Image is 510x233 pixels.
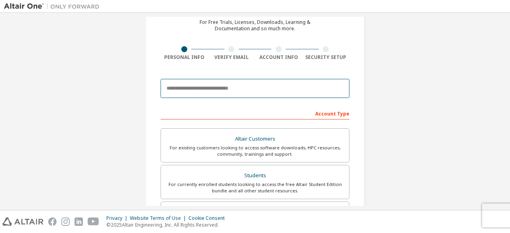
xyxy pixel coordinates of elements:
[48,217,57,226] img: facebook.svg
[166,145,344,157] div: For existing customers looking to access software downloads, HPC resources, community, trainings ...
[166,181,344,194] div: For currently enrolled students looking to access the free Altair Student Edition bundle and all ...
[166,133,344,145] div: Altair Customers
[130,215,188,221] div: Website Terms of Use
[255,54,302,61] div: Account Info
[61,217,70,226] img: instagram.svg
[106,221,229,228] p: © 2025 Altair Engineering, Inc. All Rights Reserved.
[200,19,310,32] div: For Free Trials, Licenses, Downloads, Learning & Documentation and so much more.
[208,54,255,61] div: Verify Email
[302,54,350,61] div: Security Setup
[75,217,83,226] img: linkedin.svg
[4,2,104,10] img: Altair One
[2,217,43,226] img: altair_logo.svg
[161,107,349,119] div: Account Type
[166,170,344,181] div: Students
[88,217,99,226] img: youtube.svg
[188,215,229,221] div: Cookie Consent
[161,54,208,61] div: Personal Info
[106,215,130,221] div: Privacy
